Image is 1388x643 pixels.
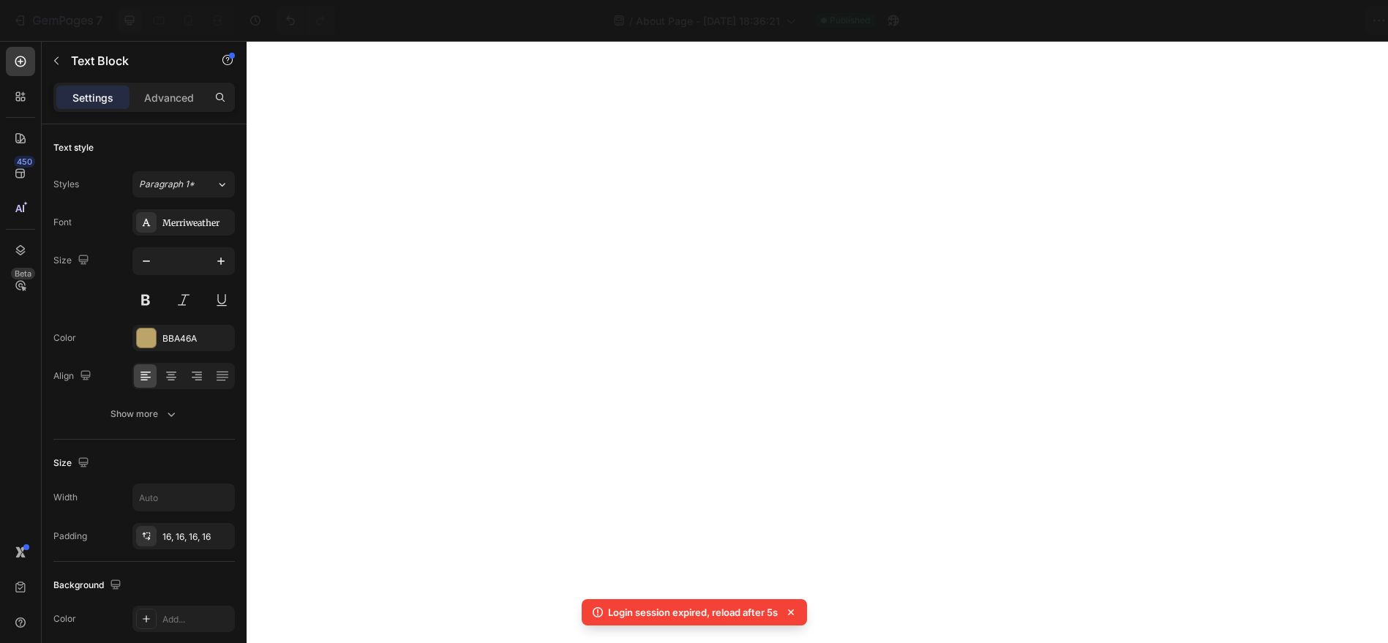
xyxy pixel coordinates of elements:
[96,12,102,29] p: 7
[629,13,633,29] span: /
[53,491,78,504] div: Width
[162,332,231,345] div: BBA46A
[53,141,94,154] div: Text style
[53,178,79,191] div: Styles
[110,407,179,421] div: Show more
[1303,13,1340,29] div: Publish
[11,268,35,279] div: Beta
[830,14,870,27] span: Published
[6,6,109,35] button: 7
[53,366,94,386] div: Align
[1249,15,1273,27] span: Save
[276,6,335,35] div: Undo/Redo
[132,171,235,198] button: Paragraph 1*
[636,13,780,29] span: About Page - [DATE] 18:36:21
[53,612,76,625] div: Color
[14,156,35,168] div: 450
[53,251,92,271] div: Size
[71,52,195,69] p: Text Block
[53,216,72,229] div: Font
[608,605,778,620] p: Login session expired, reload after 5s
[162,217,231,230] div: Merriweather
[53,576,124,595] div: Background
[53,530,87,543] div: Padding
[1291,6,1352,35] button: Publish
[144,90,194,105] p: Advanced
[53,454,92,473] div: Size
[53,331,76,345] div: Color
[162,613,231,626] div: Add...
[247,41,1388,643] iframe: Design area
[53,401,235,427] button: Show more
[72,90,113,105] p: Settings
[133,484,234,511] input: Auto
[162,530,231,544] div: 16, 16, 16, 16
[139,178,195,191] span: Paragraph 1*
[1237,6,1285,35] button: Save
